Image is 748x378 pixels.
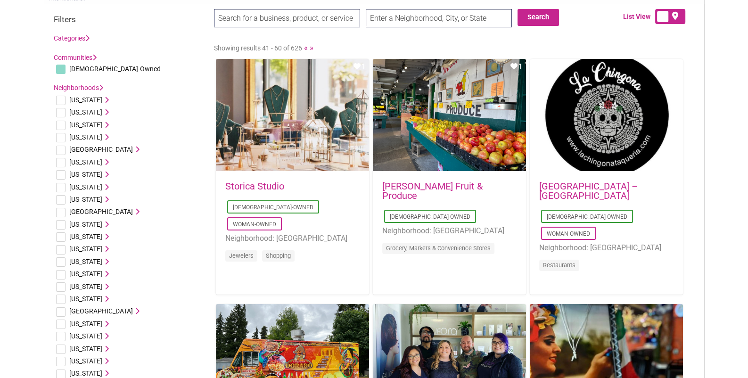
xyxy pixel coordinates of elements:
span: [US_STATE] [69,108,102,116]
a: Shopping [266,252,291,259]
span: [US_STATE] [69,270,102,278]
span: [GEOGRAPHIC_DATA] [69,208,133,215]
a: Categories [54,34,90,42]
h3: Filters [54,15,205,24]
span: [US_STATE] [69,221,102,228]
a: [DEMOGRAPHIC_DATA]-Owned [390,214,470,220]
span: [US_STATE] [69,345,102,353]
button: Search [518,9,559,26]
span: [US_STATE] [69,357,102,365]
input: Enter a Neighborhood, City, or State [366,9,512,27]
a: Woman-Owned [547,230,590,237]
a: [DEMOGRAPHIC_DATA]-Owned [547,214,627,220]
span: Showing results 41 - 60 of 626 [214,44,302,52]
span: List View [623,12,655,22]
a: [DEMOGRAPHIC_DATA]-Owned [233,204,313,211]
span: [US_STATE] [69,171,102,178]
a: « [304,43,308,52]
span: [US_STATE] [69,183,102,191]
a: Neighborhoods [54,84,103,91]
a: Storica Studio [225,181,284,192]
li: Neighborhood: [GEOGRAPHIC_DATA] [382,225,517,237]
span: [US_STATE] [69,370,102,377]
span: [US_STATE] [69,320,102,328]
span: [US_STATE] [69,158,102,166]
a: Woman-Owned [233,221,276,228]
span: [US_STATE] [69,121,102,129]
span: [GEOGRAPHIC_DATA] [69,146,133,153]
span: [US_STATE] [69,133,102,141]
span: [US_STATE] [69,196,102,203]
a: Restaurants [543,262,575,269]
span: [US_STATE] [69,295,102,303]
a: [PERSON_NAME] Fruit & Produce [382,181,483,201]
a: Grocery, Markets & Convenience Stores [386,245,491,252]
li: Neighborhood: [GEOGRAPHIC_DATA] [225,232,360,245]
span: [US_STATE] [69,258,102,265]
input: Search for a business, product, or service [214,9,360,27]
a: [GEOGRAPHIC_DATA] – [GEOGRAPHIC_DATA] [539,181,638,201]
span: [US_STATE] [69,245,102,253]
span: [US_STATE] [69,96,102,104]
span: [GEOGRAPHIC_DATA] [69,307,133,315]
li: Neighborhood: [GEOGRAPHIC_DATA] [539,242,674,254]
span: [US_STATE] [69,332,102,340]
a: Jewelers [229,252,254,259]
span: [US_STATE] [69,233,102,240]
a: Communities [54,54,97,61]
span: [US_STATE] [69,283,102,290]
a: » [310,43,313,52]
span: [DEMOGRAPHIC_DATA]-Owned [69,65,161,73]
